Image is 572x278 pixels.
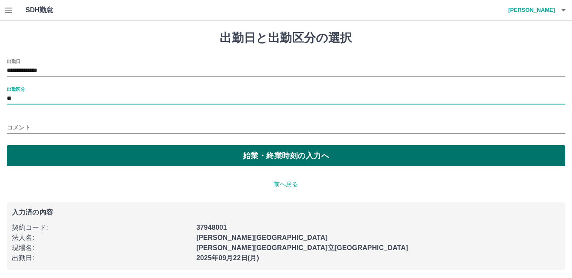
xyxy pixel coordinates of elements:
[7,58,20,64] label: 出勤日
[12,243,191,253] p: 現場名 :
[196,244,408,251] b: [PERSON_NAME][GEOGRAPHIC_DATA]立[GEOGRAPHIC_DATA]
[196,254,259,261] b: 2025年09月22日(月)
[7,145,565,166] button: 始業・終業時刻の入力へ
[196,234,328,241] b: [PERSON_NAME][GEOGRAPHIC_DATA]
[12,209,560,216] p: 入力済の内容
[7,180,565,189] p: 前へ戻る
[7,31,565,45] h1: 出勤日と出勤区分の選択
[12,223,191,233] p: 契約コード :
[12,253,191,263] p: 出勤日 :
[196,224,227,231] b: 37948001
[12,233,191,243] p: 法人名 :
[7,86,25,92] label: 出勤区分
